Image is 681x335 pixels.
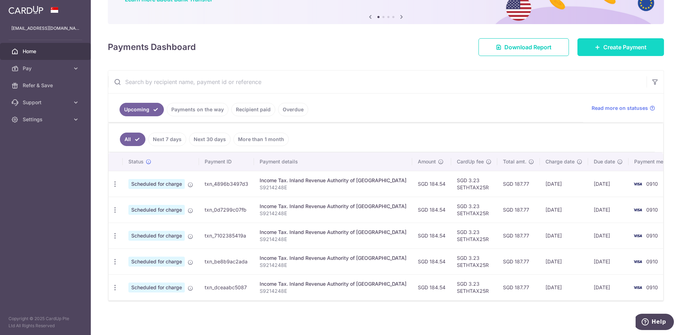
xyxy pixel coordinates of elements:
[167,103,228,116] a: Payments on the way
[588,249,629,274] td: [DATE]
[23,65,70,72] span: Pay
[199,274,254,300] td: txn_dceaabc5087
[504,43,552,51] span: Download Report
[588,171,629,197] td: [DATE]
[260,287,406,295] p: S9214248E
[108,71,647,93] input: Search by recipient name, payment id or reference
[457,158,484,165] span: CardUp fee
[199,223,254,249] td: txn_7102385419a
[9,6,43,14] img: CardUp
[631,283,645,292] img: Bank Card
[108,41,196,54] h4: Payments Dashboard
[412,197,451,223] td: SGD 184.54
[412,249,451,274] td: SGD 184.54
[128,257,185,267] span: Scheduled for charge
[128,179,185,189] span: Scheduled for charge
[451,223,497,249] td: SGD 3.23 SETHTAX25R
[278,103,308,116] a: Overdue
[189,133,231,146] a: Next 30 days
[497,249,540,274] td: SGD 187.77
[646,207,658,213] span: 0910
[254,152,412,171] th: Payment details
[451,274,497,300] td: SGD 3.23 SETHTAX25R
[260,177,406,184] div: Income Tax. Inland Revenue Authority of [GEOGRAPHIC_DATA]
[636,314,674,331] iframe: Opens a widget where you can find more information
[412,223,451,249] td: SGD 184.54
[631,180,645,188] img: Bank Card
[120,103,164,116] a: Upcoming
[120,133,145,146] a: All
[631,257,645,266] img: Bank Card
[497,197,540,223] td: SGD 187.77
[128,205,185,215] span: Scheduled for charge
[540,197,588,223] td: [DATE]
[540,171,588,197] td: [DATE]
[260,210,406,217] p: S9214248E
[199,249,254,274] td: txn_be8b9ac2ada
[412,274,451,300] td: SGD 184.54
[451,249,497,274] td: SGD 3.23 SETHTAX25R
[546,158,575,165] span: Charge date
[540,274,588,300] td: [DATE]
[128,158,144,165] span: Status
[577,38,664,56] a: Create Payment
[646,258,658,264] span: 0910
[631,206,645,214] img: Bank Card
[588,223,629,249] td: [DATE]
[260,229,406,236] div: Income Tax. Inland Revenue Authority of [GEOGRAPHIC_DATA]
[588,197,629,223] td: [DATE]
[418,158,436,165] span: Amount
[199,171,254,197] td: txn_4896b3497d3
[646,181,658,187] span: 0910
[260,262,406,269] p: S9214248E
[231,103,275,116] a: Recipient paid
[631,231,645,240] img: Bank Card
[233,133,289,146] a: More than 1 month
[497,274,540,300] td: SGD 187.77
[260,236,406,243] p: S9214248E
[128,283,185,292] span: Scheduled for charge
[260,184,406,191] p: S9214248E
[23,48,70,55] span: Home
[497,171,540,197] td: SGD 187.77
[11,25,79,32] p: [EMAIL_ADDRESS][DOMAIN_NAME]
[497,223,540,249] td: SGD 187.77
[451,171,497,197] td: SGD 3.23 SETHTAX25R
[412,171,451,197] td: SGD 184.54
[478,38,569,56] a: Download Report
[646,284,658,290] span: 0910
[260,280,406,287] div: Income Tax. Inland Revenue Authority of [GEOGRAPHIC_DATA]
[594,158,615,165] span: Due date
[451,197,497,223] td: SGD 3.23 SETHTAX25R
[646,233,658,239] span: 0910
[260,203,406,210] div: Income Tax. Inland Revenue Authority of [GEOGRAPHIC_DATA]
[503,158,526,165] span: Total amt.
[588,274,629,300] td: [DATE]
[23,99,70,106] span: Support
[199,152,254,171] th: Payment ID
[540,249,588,274] td: [DATE]
[23,82,70,89] span: Refer & Save
[260,255,406,262] div: Income Tax. Inland Revenue Authority of [GEOGRAPHIC_DATA]
[199,197,254,223] td: txn_0d7299c07fb
[592,105,655,112] a: Read more on statuses
[128,231,185,241] span: Scheduled for charge
[603,43,647,51] span: Create Payment
[592,105,648,112] span: Read more on statuses
[148,133,186,146] a: Next 7 days
[23,116,70,123] span: Settings
[540,223,588,249] td: [DATE]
